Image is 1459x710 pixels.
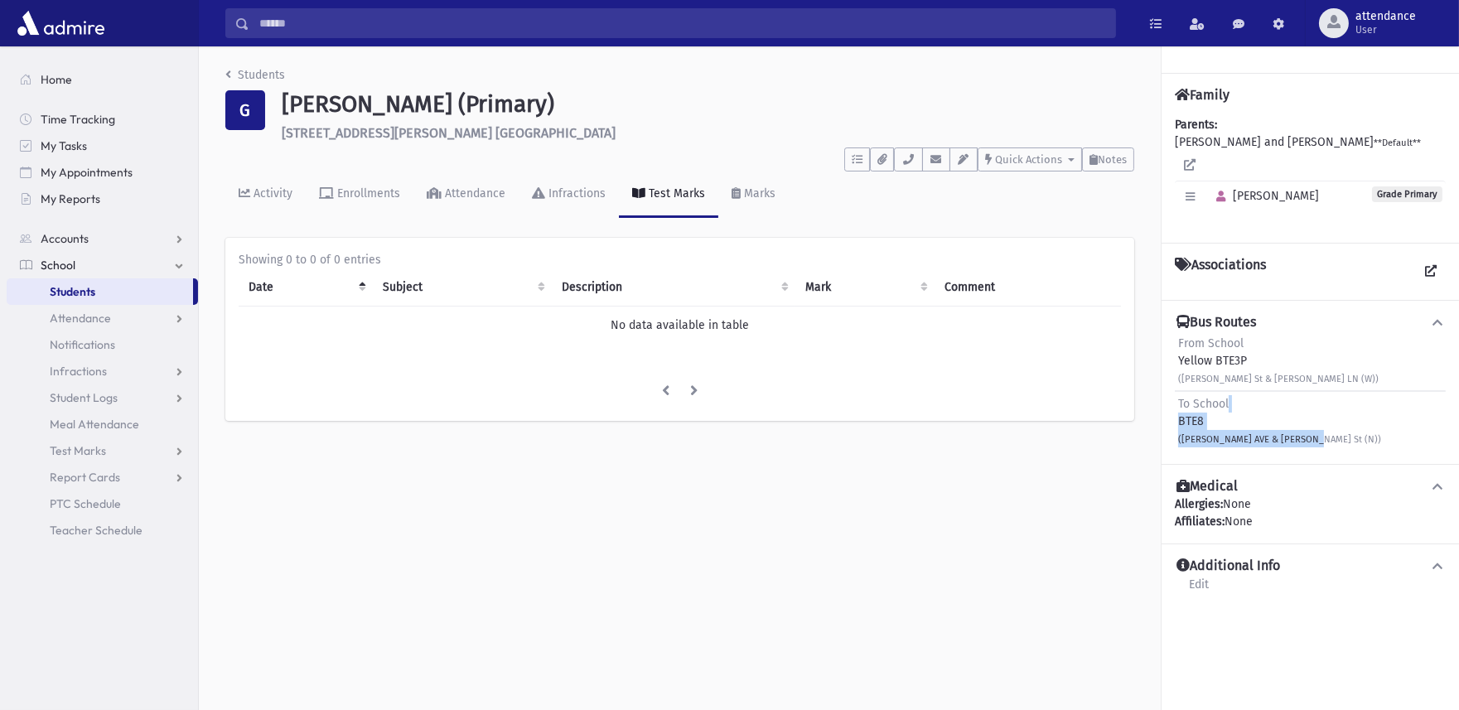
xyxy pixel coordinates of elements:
a: Teacher Schedule [7,517,198,543]
th: Mark : activate to sort column ascending [795,268,935,307]
span: Test Marks [50,443,106,458]
th: Description: activate to sort column ascending [553,268,795,307]
span: PTC Schedule [50,496,121,511]
div: Infractions [545,186,606,200]
a: My Appointments [7,159,198,186]
div: Yellow BTE3P [1178,335,1379,387]
span: Notifications [50,337,115,352]
span: My Tasks [41,138,87,153]
b: Allergies: [1175,497,1223,511]
a: Enrollments [306,171,413,218]
span: Student Logs [50,390,118,405]
span: Notes [1098,153,1127,166]
div: Marks [741,186,775,200]
a: Attendance [413,171,519,218]
th: Subject: activate to sort column ascending [373,268,553,307]
h4: Medical [1176,478,1238,495]
span: [PERSON_NAME] [1209,189,1319,203]
a: PTC Schedule [7,490,198,517]
div: Showing 0 to 0 of 0 entries [239,251,1121,268]
span: From School [1178,336,1244,350]
a: Test Marks [619,171,718,218]
a: Infractions [519,171,619,218]
div: None [1175,513,1446,530]
th: Date: activate to sort column descending [239,268,373,307]
h4: Additional Info [1176,558,1280,575]
a: Notifications [7,331,198,358]
a: Home [7,66,198,93]
span: Quick Actions [995,153,1062,166]
span: Home [41,72,72,87]
a: Time Tracking [7,106,198,133]
div: Attendance [442,186,505,200]
button: Notes [1082,147,1134,171]
h4: Family [1175,87,1230,103]
a: Students [225,68,285,82]
span: Students [50,284,95,299]
div: Test Marks [645,186,705,200]
h6: [STREET_ADDRESS][PERSON_NAME] [GEOGRAPHIC_DATA] [282,125,1134,141]
span: My Reports [41,191,100,206]
th: Comment [935,268,1121,307]
small: ([PERSON_NAME] AVE & [PERSON_NAME] St (N)) [1178,434,1381,445]
a: My Tasks [7,133,198,159]
div: G [225,90,265,130]
input: Search [249,8,1115,38]
a: My Reports [7,186,198,212]
span: Time Tracking [41,112,115,127]
div: [PERSON_NAME] and [PERSON_NAME] [1175,116,1446,229]
div: BTE8 [1178,395,1381,447]
button: Additional Info [1175,558,1446,575]
span: School [41,258,75,273]
a: Meal Attendance [7,411,198,437]
a: View all Associations [1416,257,1446,287]
nav: breadcrumb [225,66,285,90]
a: Attendance [7,305,198,331]
a: Activity [225,171,306,218]
td: No data available in table [239,306,1121,344]
a: Students [7,278,193,305]
button: Bus Routes [1175,314,1446,331]
span: User [1355,23,1416,36]
a: Report Cards [7,464,198,490]
a: Test Marks [7,437,198,464]
span: Attendance [50,311,111,326]
a: Accounts [7,225,198,252]
span: My Appointments [41,165,133,180]
b: Parents: [1175,118,1217,132]
div: Enrollments [334,186,400,200]
a: Infractions [7,358,198,384]
a: Marks [718,171,789,218]
span: Report Cards [50,470,120,485]
span: To School [1178,397,1229,411]
div: Activity [250,186,292,200]
img: AdmirePro [13,7,109,40]
a: Edit [1188,575,1210,605]
small: ([PERSON_NAME] St & [PERSON_NAME] LN (W)) [1178,374,1379,384]
h4: Bus Routes [1176,314,1256,331]
button: Medical [1175,478,1446,495]
span: Teacher Schedule [50,523,143,538]
a: Student Logs [7,384,198,411]
div: None [1175,495,1446,530]
span: attendance [1355,10,1416,23]
a: School [7,252,198,278]
h4: Associations [1175,257,1266,287]
button: Quick Actions [978,147,1082,171]
h1: [PERSON_NAME] (Primary) [282,90,1134,118]
span: Accounts [41,231,89,246]
b: Affiliates: [1175,514,1225,529]
span: Grade Primary [1372,186,1442,202]
span: Meal Attendance [50,417,139,432]
span: Infractions [50,364,107,379]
